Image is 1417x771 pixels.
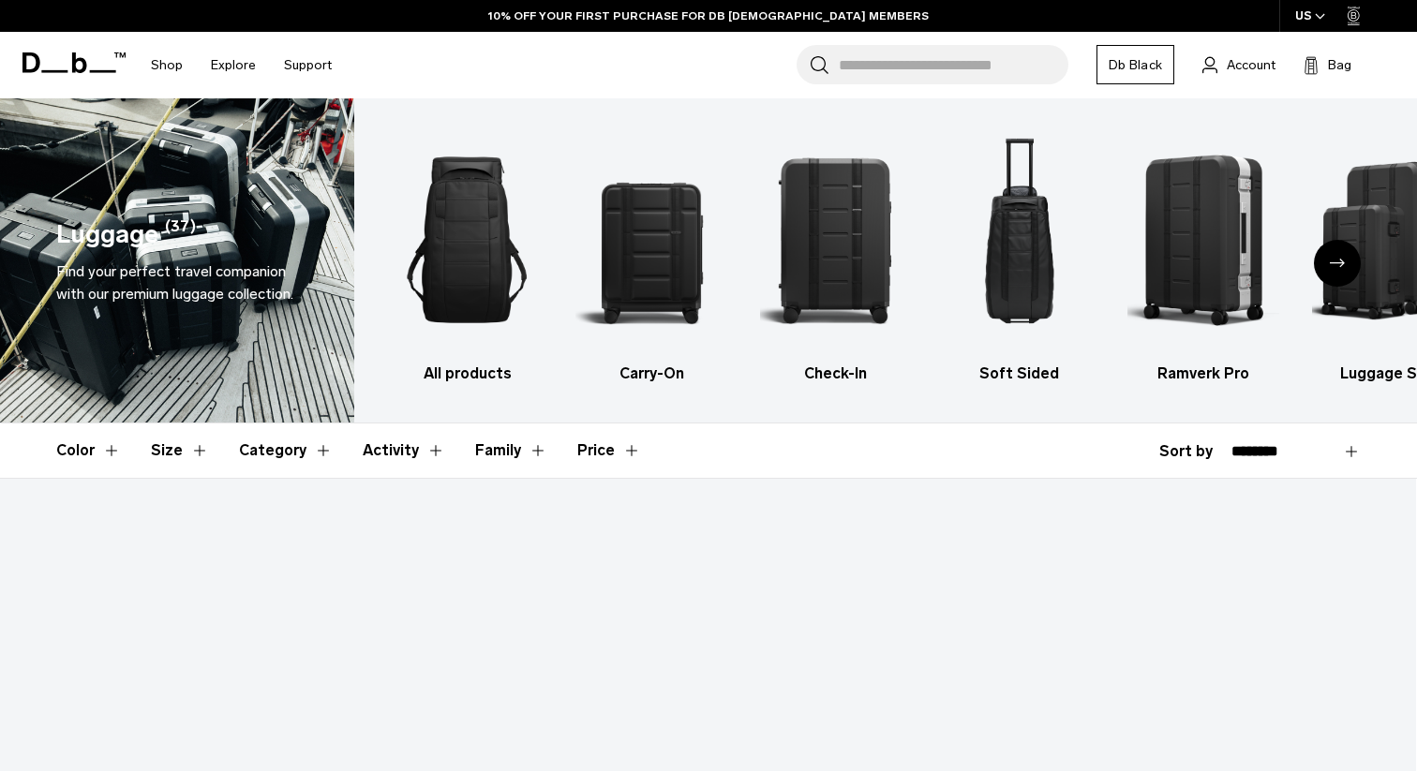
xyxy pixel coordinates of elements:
[944,126,1095,353] img: Db
[1127,126,1278,385] a: Db Ramverk Pro
[1127,126,1278,385] li: 5 / 6
[1127,363,1278,385] h3: Ramverk Pro
[392,363,543,385] h3: All products
[575,126,726,385] a: Db Carry-On
[165,215,196,254] span: (37)
[211,32,256,98] a: Explore
[151,32,183,98] a: Shop
[475,423,547,478] button: Toggle Filter
[760,126,911,353] img: Db
[56,423,121,478] button: Toggle Filter
[944,363,1095,385] h3: Soft Sided
[760,126,911,385] li: 3 / 6
[392,126,543,353] img: Db
[1202,53,1275,76] a: Account
[575,126,726,385] li: 2 / 6
[363,423,445,478] button: Toggle Filter
[575,126,726,353] img: Db
[760,126,911,385] a: Db Check-In
[577,423,641,478] button: Toggle Price
[944,126,1095,385] li: 4 / 6
[239,423,333,478] button: Toggle Filter
[944,126,1095,385] a: Db Soft Sided
[760,363,911,385] h3: Check-In
[1096,45,1174,84] a: Db Black
[284,32,332,98] a: Support
[1304,53,1351,76] button: Bag
[575,363,726,385] h3: Carry-On
[1314,240,1361,287] div: Next slide
[488,7,929,24] a: 10% OFF YOUR FIRST PURCHASE FOR DB [DEMOGRAPHIC_DATA] MEMBERS
[151,423,209,478] button: Toggle Filter
[1227,55,1275,75] span: Account
[392,126,543,385] a: Db All products
[56,215,158,254] h1: Luggage
[137,32,346,98] nav: Main Navigation
[56,262,293,303] span: Find your perfect travel companion with our premium luggage collection.
[1127,126,1278,353] img: Db
[392,126,543,385] li: 1 / 6
[1328,55,1351,75] span: Bag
